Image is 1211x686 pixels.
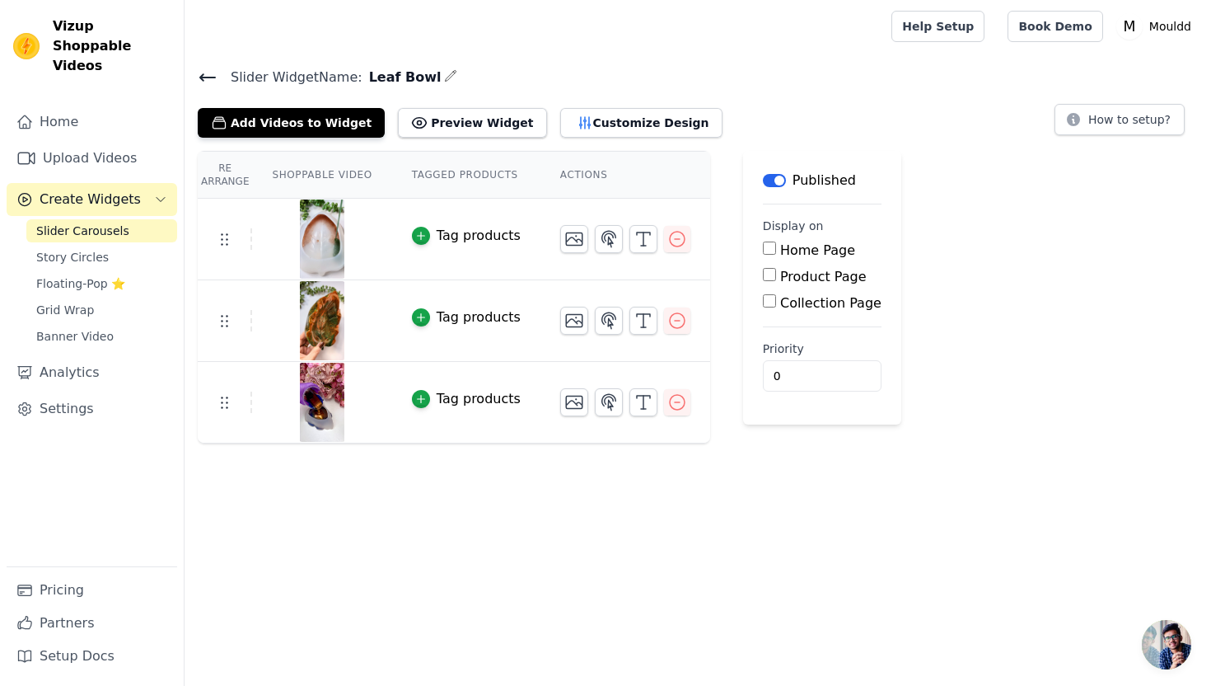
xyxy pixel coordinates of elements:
[26,219,177,242] a: Slider Carousels
[437,308,521,327] div: Tag products
[392,152,540,199] th: Tagged Products
[1054,115,1185,131] a: How to setup?
[13,33,40,59] img: Vizup
[763,341,881,357] label: Priority
[763,218,824,234] legend: Display on
[1008,11,1102,42] a: Book Demo
[560,108,722,138] button: Customize Design
[560,225,588,253] button: Change Thumbnail
[7,106,177,139] a: Home
[299,281,345,360] img: tn-eacac262d76849009351e2cc3c7e0969.png
[40,190,141,209] span: Create Widgets
[437,226,521,246] div: Tag products
[1143,12,1198,41] p: Mouldd
[198,152,252,199] th: Re Arrange
[793,171,856,190] p: Published
[362,68,442,87] span: Leaf Bowl
[412,308,521,327] button: Tag products
[1054,104,1185,135] button: How to setup?
[1116,12,1198,41] button: M Mouldd
[891,11,984,42] a: Help Setup
[36,275,125,292] span: Floating-Pop ⭐
[7,574,177,607] a: Pricing
[1123,18,1135,35] text: M
[36,302,94,318] span: Grid Wrap
[7,392,177,425] a: Settings
[412,389,521,409] button: Tag products
[444,66,457,88] div: Edit Name
[437,389,521,409] div: Tag products
[198,108,385,138] button: Add Videos to Widget
[53,16,171,76] span: Vizup Shoppable Videos
[26,246,177,269] a: Story Circles
[560,388,588,416] button: Change Thumbnail
[217,68,362,87] span: Slider Widget Name:
[780,242,855,258] label: Home Page
[1142,620,1191,670] div: Open chat
[398,108,546,138] button: Preview Widget
[7,142,177,175] a: Upload Videos
[36,328,114,345] span: Banner Video
[560,307,588,335] button: Change Thumbnail
[540,152,710,199] th: Actions
[412,226,521,246] button: Tag products
[36,223,129,239] span: Slider Carousels
[252,152,391,199] th: Shoppable Video
[299,363,345,442] img: tn-79b6645a6b3a49b5bdb756c3dd28782d.png
[26,325,177,348] a: Banner Video
[7,183,177,216] button: Create Widgets
[780,269,867,284] label: Product Page
[299,200,345,279] img: tn-62b8180436f0433fbf78f401a9af91c0.png
[7,356,177,389] a: Analytics
[7,640,177,673] a: Setup Docs
[26,298,177,322] a: Grid Wrap
[7,607,177,640] a: Partners
[26,272,177,295] a: Floating-Pop ⭐
[36,249,109,265] span: Story Circles
[780,295,881,311] label: Collection Page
